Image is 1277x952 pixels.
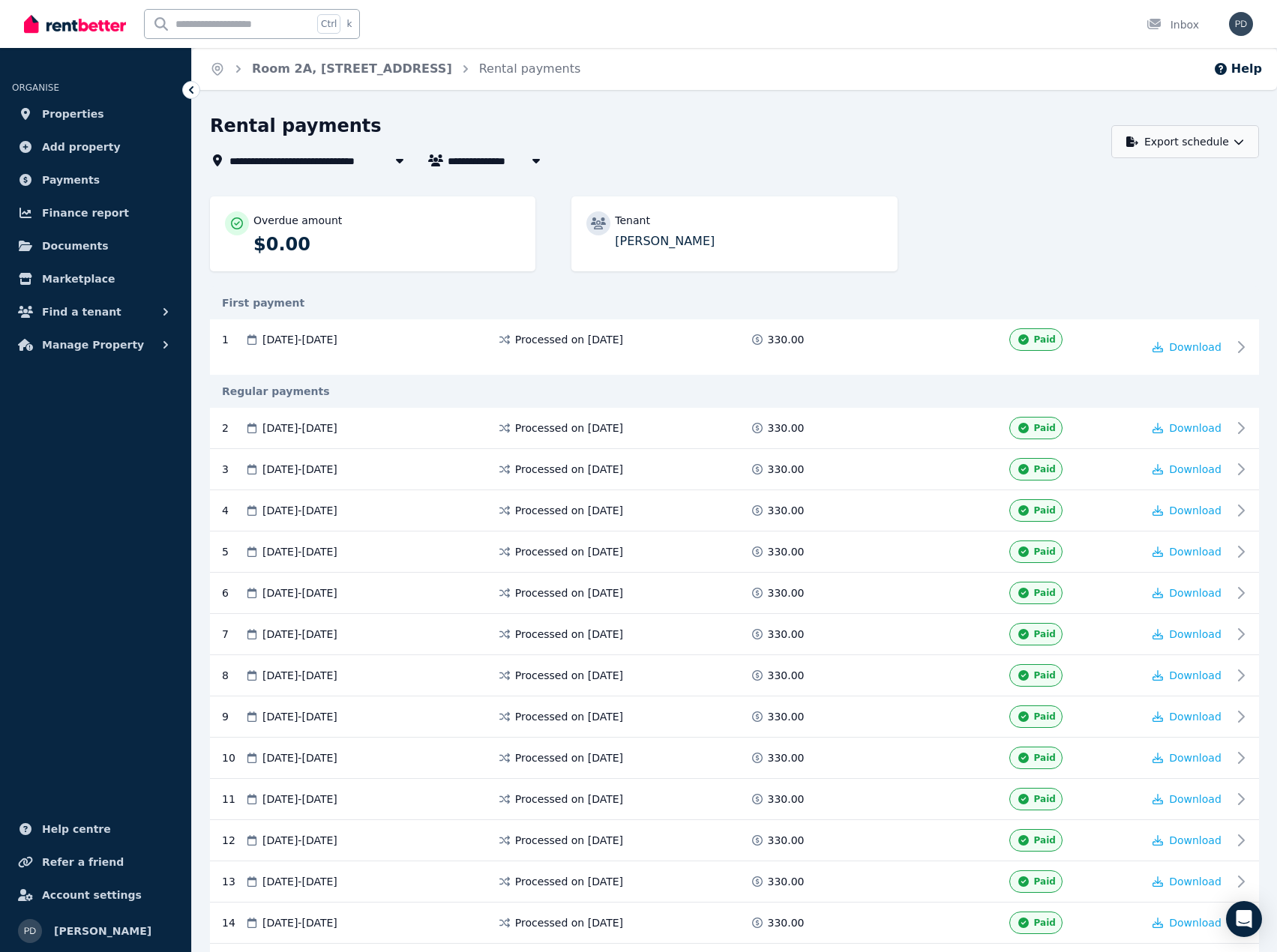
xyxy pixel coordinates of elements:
[1169,341,1222,353] span: Download
[346,18,352,30] span: k
[12,82,59,93] span: ORGANISE
[222,664,244,687] div: 8
[262,462,337,477] span: [DATE] - [DATE]
[24,13,126,35] img: RentBetter
[42,204,129,222] span: Finance report
[262,792,337,807] span: [DATE] - [DATE]
[515,874,623,889] span: Processed on [DATE]
[768,750,805,765] span: 330.00
[1169,917,1222,929] span: Download
[1229,12,1253,36] img: Philip Dissanayake
[1153,833,1222,848] button: Download
[1169,793,1222,805] span: Download
[515,750,623,765] span: Processed on [DATE]
[515,462,623,477] span: Processed on [DATE]
[1153,503,1222,518] button: Download
[210,295,1259,310] div: First payment
[1034,334,1056,346] span: Paid
[42,138,121,156] span: Add property
[262,627,337,642] span: [DATE] - [DATE]
[262,332,337,347] span: [DATE] - [DATE]
[1169,546,1222,558] span: Download
[262,421,337,436] span: [DATE] - [DATE]
[768,503,805,518] span: 330.00
[12,297,179,327] button: Find a tenant
[42,237,109,255] span: Documents
[768,709,805,724] span: 330.00
[42,336,144,354] span: Manage Property
[515,668,623,683] span: Processed on [DATE]
[210,114,382,138] h1: Rental payments
[12,231,179,261] a: Documents
[1034,876,1056,888] span: Paid
[42,270,115,288] span: Marketplace
[1153,668,1222,683] button: Download
[515,421,623,436] span: Processed on [DATE]
[222,332,244,347] div: 1
[1169,504,1222,516] span: Download
[1034,917,1056,929] span: Paid
[1034,669,1056,681] span: Paid
[18,919,42,943] img: Philip Dissanayake
[1153,421,1222,436] button: Download
[12,330,179,360] button: Manage Property
[1169,711,1222,723] span: Download
[317,14,340,34] span: Ctrl
[1169,587,1222,599] span: Download
[222,582,244,604] div: 6
[42,171,100,189] span: Payments
[768,585,805,600] span: 330.00
[222,540,244,563] div: 5
[768,833,805,848] span: 330.00
[262,750,337,765] span: [DATE] - [DATE]
[1147,17,1199,32] div: Inbox
[1153,792,1222,807] button: Download
[222,417,244,439] div: 2
[222,499,244,522] div: 4
[1153,915,1222,930] button: Download
[262,874,337,889] span: [DATE] - [DATE]
[1213,60,1262,78] button: Help
[615,213,650,228] p: Tenant
[1034,422,1056,434] span: Paid
[210,384,1259,399] div: Regular payments
[42,105,104,123] span: Properties
[42,886,142,904] span: Account settings
[222,870,244,893] div: 13
[768,421,805,436] span: 330.00
[515,792,623,807] span: Processed on [DATE]
[615,232,882,250] p: [PERSON_NAME]
[1169,752,1222,764] span: Download
[1153,750,1222,765] button: Download
[1169,669,1222,681] span: Download
[515,585,623,600] span: Processed on [DATE]
[1034,546,1056,558] span: Paid
[262,709,337,724] span: [DATE] - [DATE]
[768,332,805,347] span: 330.00
[12,847,179,877] a: Refer a friend
[42,853,124,871] span: Refer a friend
[479,61,581,76] a: Rental payments
[222,623,244,645] div: 7
[222,705,244,728] div: 9
[12,132,179,162] a: Add property
[515,332,623,347] span: Processed on [DATE]
[222,788,244,810] div: 11
[1153,627,1222,642] button: Download
[1034,463,1056,475] span: Paid
[1169,422,1222,434] span: Download
[1226,901,1262,937] div: Open Intercom Messenger
[222,829,244,852] div: 12
[515,709,623,724] span: Processed on [DATE]
[262,668,337,683] span: [DATE] - [DATE]
[515,627,623,642] span: Processed on [DATE]
[54,922,151,940] span: [PERSON_NAME]
[42,820,111,838] span: Help centre
[262,833,337,848] span: [DATE] - [DATE]
[1034,793,1056,805] span: Paid
[1169,463,1222,475] span: Download
[1169,876,1222,888] span: Download
[1153,874,1222,889] button: Download
[1034,752,1056,764] span: Paid
[192,48,598,90] nav: Breadcrumb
